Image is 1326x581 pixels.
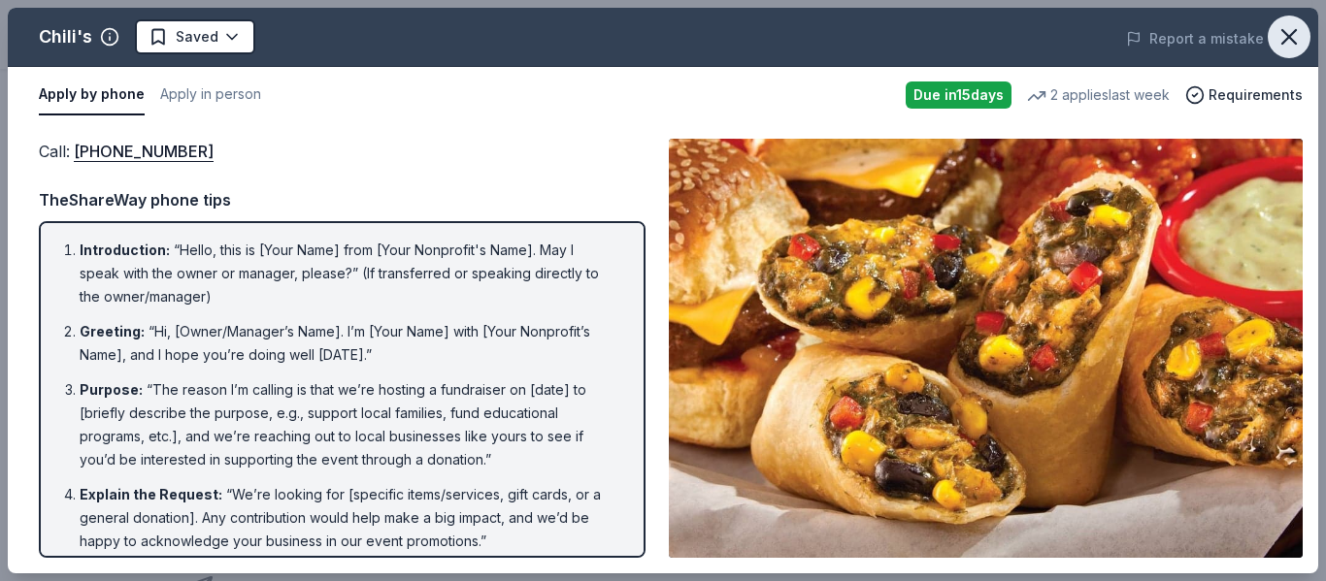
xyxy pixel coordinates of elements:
li: “Hello, this is [Your Name] from [Your Nonprofit's Name]. May I speak with the owner or manager, ... [80,239,616,308]
img: Image for Chili's [669,139,1303,558]
button: Apply by phone [39,75,145,115]
a: [PHONE_NUMBER] [74,139,214,164]
span: Introduction : [80,242,170,258]
span: Greeting : [80,323,145,339]
li: “Hi, [Owner/Manager’s Name]. I’m [Your Name] with [Your Nonprofit’s Name], and I hope you’re doin... [80,320,616,367]
span: Saved [176,25,218,48]
div: 2 applies last week [1027,83,1170,107]
li: “The reason I’m calling is that we’re hosting a fundraiser on [date] to [briefly describe the pur... [80,378,616,471]
li: “We’re looking for [specific items/services, gift cards, or a general donation]. Any contribution... [80,483,616,553]
span: Call : [39,142,214,161]
span: Explain the Request : [80,486,222,502]
div: Chili's [39,21,92,52]
button: Saved [135,19,255,54]
button: Apply in person [160,75,261,115]
span: Requirements [1209,83,1303,107]
span: Purpose : [80,381,143,398]
div: Due in 15 days [906,81,1011,109]
button: Requirements [1185,83,1303,107]
button: Report a mistake [1126,27,1264,50]
div: TheShareWay phone tips [39,187,646,212]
